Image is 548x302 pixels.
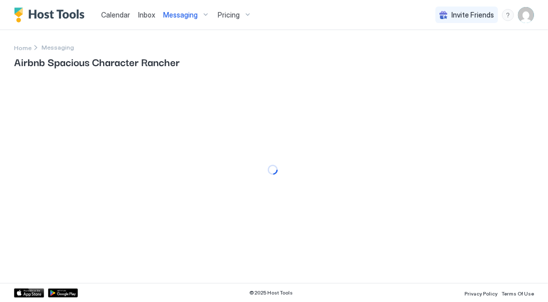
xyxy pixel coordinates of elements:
[14,54,534,69] span: Airbnb Spacious Character Rancher
[501,290,534,296] span: Terms Of Use
[163,11,198,20] span: Messaging
[14,42,32,53] a: Home
[451,11,494,20] span: Invite Friends
[138,10,155,20] a: Inbox
[502,9,514,21] div: menu
[14,288,44,297] a: App Store
[250,289,293,296] span: © 2025 Host Tools
[14,8,89,23] a: Host Tools Logo
[42,44,74,51] span: Breadcrumb
[464,287,497,298] a: Privacy Policy
[14,42,32,53] div: Breadcrumb
[48,288,78,297] a: Google Play Store
[138,11,155,19] span: Inbox
[14,44,32,52] span: Home
[101,11,130,19] span: Calendar
[218,11,240,20] span: Pricing
[101,10,130,20] a: Calendar
[268,165,278,175] div: loading
[518,7,534,23] div: User profile
[501,287,534,298] a: Terms Of Use
[464,290,497,296] span: Privacy Policy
